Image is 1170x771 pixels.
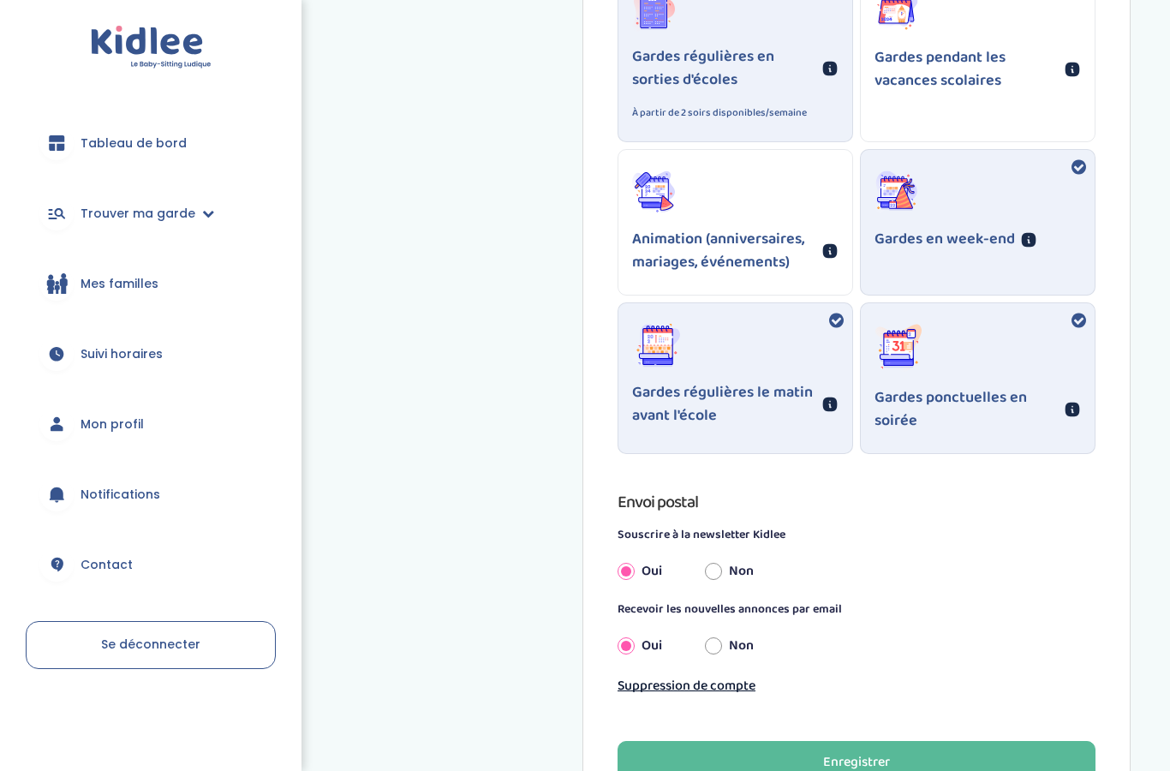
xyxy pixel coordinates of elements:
[26,621,276,669] a: Se déconnecter
[26,182,276,244] a: Trouver ma garde
[632,105,807,121] font: À partir de 2 soirs disponibles/semaine
[618,525,785,544] font: Souscrire à la newsletter Kidlee
[729,560,754,582] font: Non
[632,227,804,274] font: Animation (anniversaires, mariages, événements)
[26,323,276,385] a: Suivi horaires
[91,26,212,69] img: logo.svg
[632,380,813,427] font: Gardes régulières le matin avant l'école
[101,636,200,653] font: Se déconnecter
[26,112,276,174] a: Tableau de bord
[26,393,276,455] a: Mon profil
[26,534,276,595] a: Contact
[618,675,1095,696] button: Suppression de compte
[618,600,842,619] font: Recevoir les nouvelles annonces par email
[618,488,698,516] font: Envoi postal
[618,675,755,696] font: Suppression de compte
[875,385,1027,433] font: Gardes ponctuelles en soirée
[81,345,163,362] font: Suivi horaires
[632,45,774,92] font: Gardes régulières en sorties d'écoles
[26,253,276,314] a: Mes familles
[642,560,662,582] font: Oui
[81,205,195,222] font: Trouver ma garde
[875,45,1006,93] font: Gardes pendant les vacances scolaires
[729,635,754,656] font: Non
[81,556,133,573] font: Contact
[875,227,1015,251] font: Gardes en week-end
[81,134,187,152] font: Tableau de bord
[642,635,662,656] font: Oui
[81,415,144,433] font: Mon profil
[81,486,160,503] font: Notifications
[26,463,276,525] a: Notifications
[81,275,158,292] font: Mes familles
